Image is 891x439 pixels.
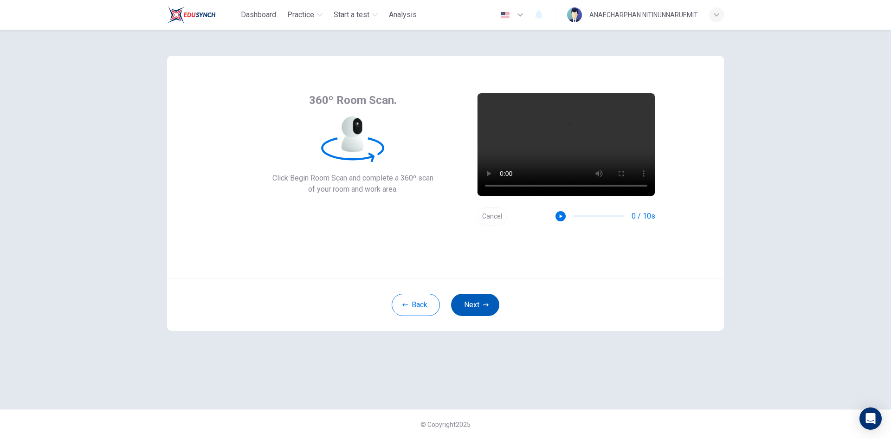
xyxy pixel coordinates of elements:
button: Analysis [385,6,420,23]
div: Open Intercom Messenger [859,407,882,430]
span: © Copyright 2025 [420,421,471,428]
button: Start a test [330,6,381,23]
button: Practice [284,6,326,23]
span: Practice [287,9,314,20]
img: Train Test logo [167,6,216,24]
a: Train Test logo [167,6,237,24]
span: Click Begin Room Scan and complete a 360º scan [272,173,433,184]
button: Next [451,294,499,316]
span: 360º Room Scan. [309,93,397,108]
span: of your room and work area. [272,184,433,195]
img: Profile picture [567,7,582,22]
span: Analysis [389,9,417,20]
button: Dashboard [237,6,280,23]
img: en [499,12,511,19]
button: Cancel [477,207,507,226]
span: Dashboard [241,9,276,20]
span: 0 / 10s [632,211,655,222]
span: Start a test [334,9,369,20]
button: Back [392,294,440,316]
div: ANAECHARPHAN NITINUNNARUEMIT [589,9,698,20]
